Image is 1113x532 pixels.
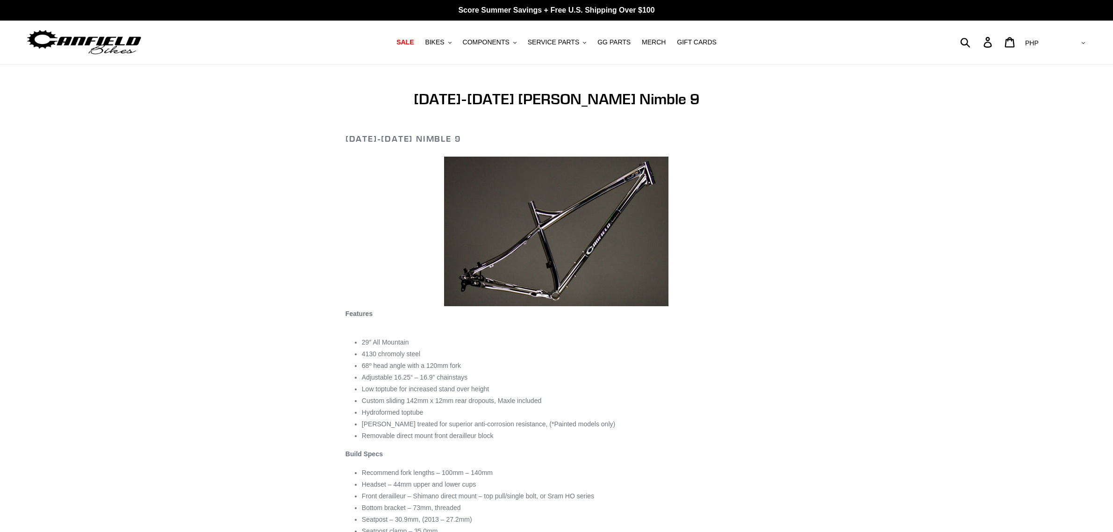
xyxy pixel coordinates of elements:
[362,361,768,371] li: 68º head angle with a 120mm fork
[597,38,631,46] span: GG PARTS
[362,408,768,417] li: Hydroformed toptube
[637,36,670,49] a: MERCH
[362,338,768,347] li: 29″ All Mountain
[420,36,456,49] button: BIKES
[362,349,768,359] li: 4130 chromoly steel
[672,36,721,49] a: GIFT CARDS
[593,36,635,49] a: GG PARTS
[345,90,768,108] h1: [DATE]-[DATE] [PERSON_NAME] Nimble 9
[26,28,143,57] img: Canfield Bikes
[528,38,579,46] span: SERVICE PARTS
[362,431,768,441] li: Removable direct mount front derailleur block
[523,36,591,49] button: SERVICE PARTS
[362,373,768,382] li: Adjustable 16.25“ – 16.9” chainstays
[345,134,768,144] h2: [DATE]-[DATE] Nimble 9
[642,38,666,46] span: MERCH
[362,503,768,513] li: Bottom bracket – 73mm, threaded
[362,480,768,489] li: Headset – 44mm upper and lower cups
[463,38,510,46] span: COMPONENTS
[345,450,383,458] strong: Build Specs
[396,38,414,46] span: SALE
[392,36,418,49] a: SALE
[362,419,768,429] li: [PERSON_NAME] treated for superior anti-corrosion resistance, (*Painted models only)
[345,310,373,317] strong: Features
[458,36,521,49] button: COMPONENTS
[965,32,989,52] input: Search
[362,468,768,478] li: Recommend fork lengths – 100mm – 140mm
[425,38,444,46] span: BIKES
[362,491,768,501] li: Front derailleur – Shimano direct mount – top pull/single bolt, or Sram HO series
[362,396,768,406] li: Custom sliding 142mm x 12mm rear dropouts, Maxle included
[362,384,768,394] li: Low toptube for increased stand over height
[677,38,717,46] span: GIFT CARDS
[362,515,768,525] li: Seatpost – 30.9mm, (2013 – 27.2mm)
